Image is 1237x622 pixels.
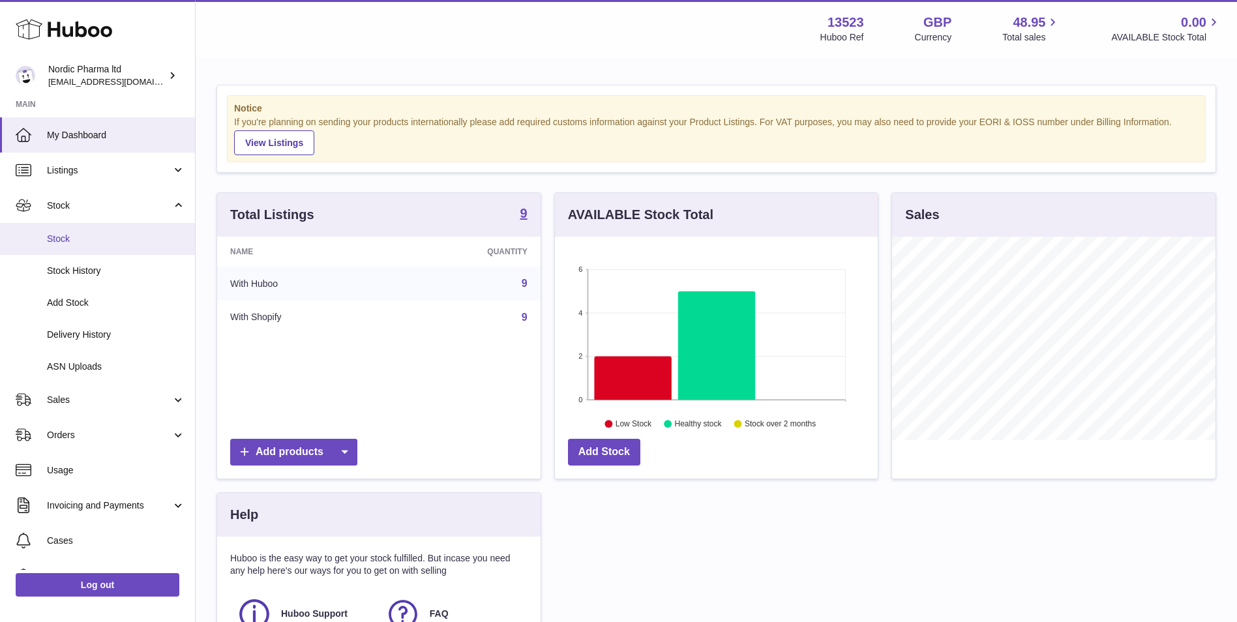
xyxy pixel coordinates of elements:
th: Name [217,237,391,267]
a: 9 [520,207,528,222]
span: 48.95 [1013,14,1045,31]
span: Stock [47,233,185,245]
span: Orders [47,429,171,441]
span: Usage [47,464,185,477]
a: 0.00 AVAILABLE Stock Total [1111,14,1221,44]
a: Add Stock [568,439,640,466]
text: Healthy stock [674,419,722,428]
strong: 13523 [827,14,864,31]
strong: GBP [923,14,951,31]
span: Listings [47,164,171,177]
text: Low Stock [616,419,652,428]
h3: Total Listings [230,206,314,224]
span: Sales [47,394,171,406]
a: View Listings [234,130,314,155]
span: My Dashboard [47,129,185,141]
text: Stock over 2 months [745,419,816,428]
div: Nordic Pharma ltd [48,63,166,88]
text: 6 [578,265,582,273]
text: 0 [578,396,582,404]
text: 2 [578,352,582,360]
span: [EMAIL_ADDRESS][DOMAIN_NAME] [48,76,192,87]
span: Total sales [1002,31,1060,44]
div: Huboo Ref [820,31,864,44]
span: Delivery History [47,329,185,341]
a: 9 [522,278,528,289]
h3: AVAILABLE Stock Total [568,206,713,224]
a: Log out [16,573,179,597]
span: Invoicing and Payments [47,499,171,512]
td: With Shopify [217,301,391,334]
span: ASN Uploads [47,361,185,373]
h3: Sales [905,206,939,224]
td: With Huboo [217,267,391,301]
div: If you're planning on sending your products internationally please add required customs informati... [234,116,1199,155]
span: Huboo Support [281,608,348,620]
a: 48.95 Total sales [1002,14,1060,44]
span: 0.00 [1181,14,1206,31]
div: Currency [915,31,952,44]
span: FAQ [430,608,449,620]
span: AVAILABLE Stock Total [1111,31,1221,44]
p: Huboo is the easy way to get your stock fulfilled. But incase you need any help here's our ways f... [230,552,528,577]
a: Add products [230,439,357,466]
span: Cases [47,535,185,547]
h3: Help [230,506,258,524]
strong: 9 [520,207,528,220]
span: Add Stock [47,297,185,309]
span: Stock History [47,265,185,277]
text: 4 [578,309,582,317]
img: chika.alabi@nordicpharma.com [16,66,35,85]
a: 9 [522,312,528,323]
span: Stock [47,200,171,212]
strong: Notice [234,102,1199,115]
th: Quantity [391,237,540,267]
